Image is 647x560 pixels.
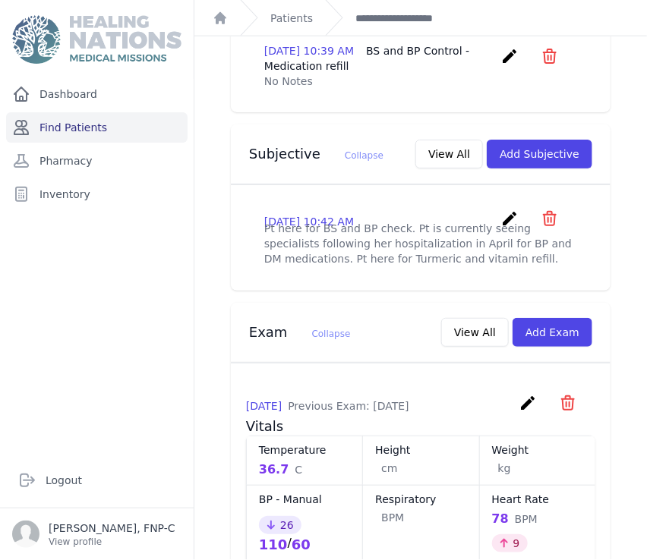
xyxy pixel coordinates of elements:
span: BPM [381,510,404,525]
div: 26 [259,516,301,534]
span: Collapse [312,329,351,339]
span: BPM [515,511,538,527]
span: Previous Exam: [DATE] [288,400,409,412]
p: No Notes [264,74,577,89]
dt: Temperature [259,442,350,458]
button: Add Exam [513,318,592,347]
p: Pt here for BS and BP check. Pt is currently seeing specialists following her hospitalization in ... [264,221,577,266]
a: create [519,401,541,415]
span: Vitals [246,418,283,434]
button: View All [441,318,509,347]
a: create [500,54,522,68]
span: cm [381,461,397,476]
span: Collapse [345,150,383,161]
button: View All [415,140,483,168]
p: [DATE] 10:39 AM [264,43,494,74]
a: Patients [270,11,313,26]
span: kg [498,461,511,476]
dt: BP - Manual [259,492,350,507]
dt: Height [375,442,466,458]
button: Add Subjective [487,140,592,168]
a: Inventory [6,179,188,209]
p: View profile [49,536,175,548]
dt: Respiratory [375,492,466,507]
a: Logout [12,465,181,496]
i: create [500,209,519,228]
a: Find Patients [6,112,188,143]
span: BS and BP Control - Medication refill [264,45,469,72]
dt: Weight [492,442,583,458]
i: create [519,394,537,412]
a: Dashboard [6,79,188,109]
img: Medical Missions EMR [12,15,181,64]
div: / [259,534,350,555]
p: [PERSON_NAME], FNP-C [49,521,175,536]
div: 110 [259,534,288,555]
div: 9 [492,534,528,552]
dt: Heart Rate [492,492,583,507]
div: 60 [292,534,311,555]
h3: Exam [249,323,351,341]
a: create [500,216,522,231]
p: [DATE] [246,398,409,414]
h3: Subjective [249,145,383,163]
i: create [500,47,519,65]
a: [PERSON_NAME], FNP-C View profile [12,521,181,548]
p: [DATE] 10:42 AM [264,214,354,229]
div: 78 [492,510,583,528]
a: Pharmacy [6,146,188,176]
div: 36.7 [259,461,350,479]
span: C [295,462,302,477]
